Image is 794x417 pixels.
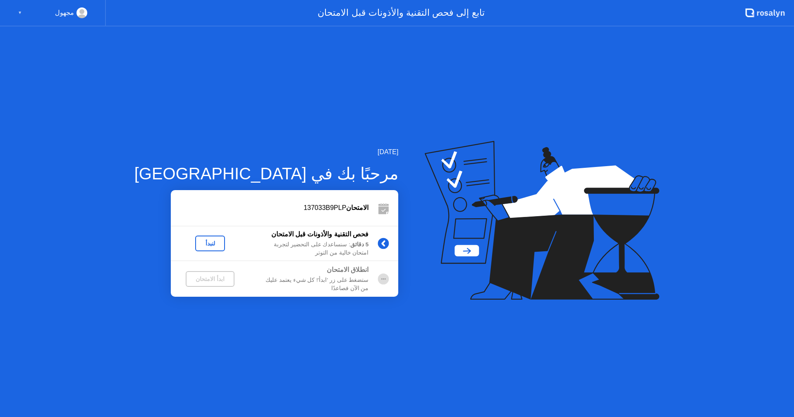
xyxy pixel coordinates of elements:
[346,204,368,211] b: الامتحان
[195,236,225,251] button: لنبدأ
[327,266,368,273] b: انطلاق الامتحان
[198,240,222,247] div: لنبدأ
[249,241,368,257] div: : سنساعدك على التحضير لتجربة امتحان خالية من التوتر
[55,7,74,18] div: مجهول
[134,161,399,186] div: مرحبًا بك في [GEOGRAPHIC_DATA]
[18,7,22,18] div: ▼
[271,231,369,238] b: فحص التقنية والأذونات قبل الامتحان
[350,241,368,248] b: 5 دقائق
[189,276,231,282] div: ابدأ الامتحان
[171,203,368,213] div: 137033B9PLP
[249,276,368,293] div: ستضغط على زر 'ابدأ'! كل شيء يعتمد عليك من الآن فصاعدًا
[134,147,399,157] div: [DATE]
[186,271,234,287] button: ابدأ الامتحان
